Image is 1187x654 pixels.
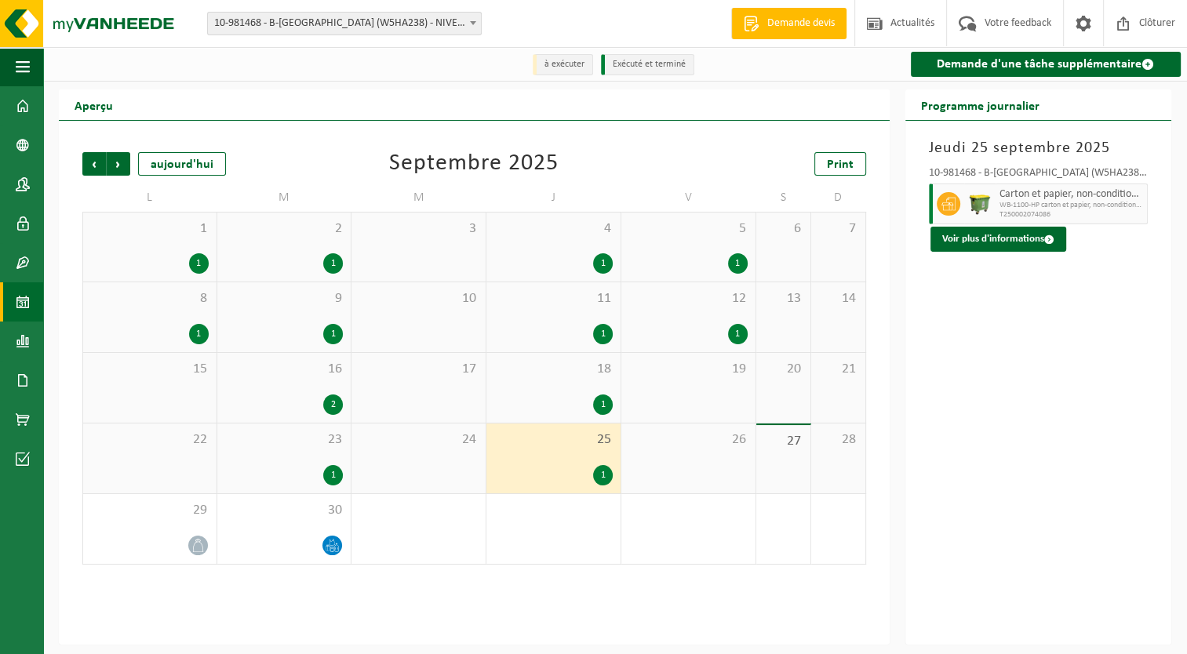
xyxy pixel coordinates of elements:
div: aujourd'hui [138,152,226,176]
span: 30 [225,502,344,519]
span: Suivant [107,152,130,176]
span: 21 [819,361,857,378]
span: 24 [359,431,478,449]
div: 1 [728,253,748,274]
span: Précédent [82,152,106,176]
span: 10 [359,290,478,307]
button: Voir plus d'informations [930,227,1066,252]
span: 26 [629,431,748,449]
span: 11 [494,290,613,307]
td: S [756,183,811,212]
div: 10-981468 - B-[GEOGRAPHIC_DATA] (W5HA238) - NIVELLES [929,168,1149,183]
div: 1 [593,394,613,415]
a: Demande d'une tâche supplémentaire [911,52,1182,77]
td: V [621,183,756,212]
span: Print [827,158,854,171]
span: 16 [225,361,344,378]
div: 2 [323,394,343,415]
span: 28 [819,431,857,449]
li: Exécuté et terminé [601,54,694,75]
span: 2 [225,220,344,238]
h3: Jeudi 25 septembre 2025 [929,136,1149,160]
span: 25 [494,431,613,449]
div: 1 [323,253,343,274]
span: Carton et papier, non-conditionné (industriel) [999,188,1144,201]
div: 1 [593,465,613,485]
span: 22 [91,431,209,449]
span: 10-981468 - B-ST GARE DE NIVELLES (W5HA238) - NIVELLES [208,13,481,35]
span: 6 [764,220,803,238]
div: 1 [728,324,748,344]
td: M [217,183,352,212]
span: 23 [225,431,344,449]
span: 15 [91,361,209,378]
span: 17 [359,361,478,378]
span: 8 [91,290,209,307]
span: 27 [764,433,803,450]
span: 3 [359,220,478,238]
div: 1 [593,253,613,274]
div: 1 [189,253,209,274]
span: 4 [494,220,613,238]
img: WB-1100-HPE-GN-51 [968,192,992,216]
span: 19 [629,361,748,378]
div: 1 [593,324,613,344]
h2: Aperçu [59,89,129,120]
td: M [351,183,486,212]
li: à exécuter [533,54,593,75]
span: WB-1100-HP carton et papier, non-conditionné (serrure) [999,201,1144,210]
td: J [486,183,621,212]
span: 14 [819,290,857,307]
h2: Programme journalier [905,89,1055,120]
span: 9 [225,290,344,307]
a: Print [814,152,866,176]
span: Demande devis [763,16,839,31]
div: 1 [189,324,209,344]
span: 7 [819,220,857,238]
span: 1 [91,220,209,238]
div: 1 [323,324,343,344]
span: 5 [629,220,748,238]
span: 10-981468 - B-ST GARE DE NIVELLES (W5HA238) - NIVELLES [207,12,482,35]
span: 29 [91,502,209,519]
span: 18 [494,361,613,378]
div: 1 [323,465,343,485]
span: T250002074086 [999,210,1144,220]
td: D [811,183,866,212]
span: 13 [764,290,803,307]
a: Demande devis [731,8,847,39]
span: 12 [629,290,748,307]
span: 20 [764,361,803,378]
td: L [82,183,217,212]
div: Septembre 2025 [389,152,559,176]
